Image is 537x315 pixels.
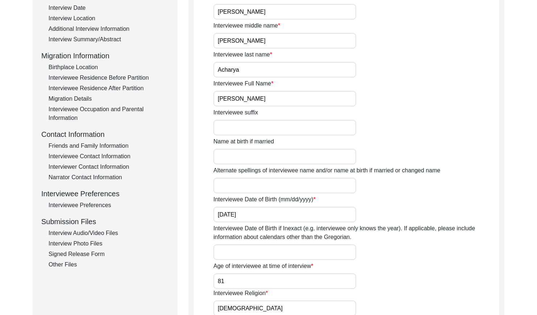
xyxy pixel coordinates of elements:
[41,50,169,61] div: Migration Information
[49,25,169,33] div: Additional Interview Information
[41,188,169,199] div: Interviewee Preferences
[49,84,169,93] div: Interviewee Residence After Partition
[49,105,169,122] div: Interviewee Occupation and Parental Information
[41,129,169,140] div: Contact Information
[213,108,258,117] label: Interviewee suffix
[49,201,169,210] div: Interviewee Preferences
[213,79,273,88] label: Interviewee Full Name
[49,63,169,72] div: Birthplace Location
[213,262,313,270] label: Age of interviewee at time of interview
[49,173,169,182] div: Narrator Contact Information
[49,142,169,150] div: Friends and Family Information
[49,250,169,259] div: Signed Release Form
[213,137,274,146] label: Name at birth if married
[49,163,169,171] div: Interviewer Contact Information
[49,260,169,269] div: Other Files
[49,4,169,12] div: Interview Date
[213,224,499,241] label: Interviewee Date of Birth if Inexact (e.g. interviewee only knows the year). If applicable, pleas...
[213,195,316,204] label: Interviewee Date of Birth (mm/dd/yyyy)
[49,94,169,103] div: Migration Details
[49,14,169,23] div: Interview Location
[213,21,280,30] label: Interviewee middle name
[49,152,169,161] div: Interviewee Contact Information
[213,50,272,59] label: Interviewee last name
[49,229,169,238] div: Interview Audio/Video Files
[49,73,169,82] div: Interviewee Residence Before Partition
[213,166,440,175] label: Alternate spellings of interviewee name and/or name at birth if married or changed name
[213,289,268,298] label: Interviewee Religion
[41,216,169,227] div: Submission Files
[49,239,169,248] div: Interview Photo Files
[49,35,169,44] div: Interview Summary/Abstract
